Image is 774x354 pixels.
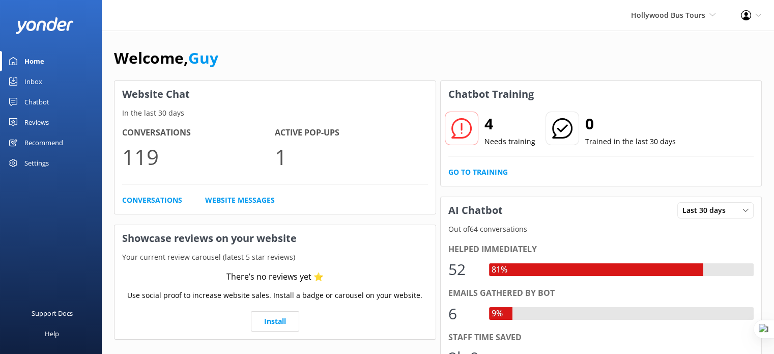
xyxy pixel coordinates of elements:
h1: Welcome, [114,46,218,70]
h2: 4 [484,112,535,136]
h4: Conversations [122,126,275,140]
div: Home [24,51,44,71]
p: Out of 64 conversations [441,224,762,235]
div: Reviews [24,112,49,132]
p: Trained in the last 30 days [585,136,676,147]
a: Conversations [122,195,182,206]
p: Your current review carousel (latest 5 star reviews) [114,252,436,263]
div: There’s no reviews yet ⭐ [226,270,324,284]
img: yonder-white-logo.png [15,17,74,34]
a: Go to Training [448,167,508,178]
p: Use social proof to increase website sales. Install a badge or carousel on your website. [127,290,422,301]
div: 6 [448,302,479,326]
div: Help [45,323,59,344]
h3: Website Chat [114,81,436,107]
div: Support Docs [32,303,73,323]
div: Settings [24,153,49,173]
div: Emails gathered by bot [448,287,754,300]
div: Inbox [24,71,42,92]
h3: Showcase reviews on your website [114,225,436,252]
h4: Active Pop-ups [275,126,427,140]
div: Staff time saved [448,331,754,344]
span: Last 30 days [682,205,732,216]
a: Website Messages [205,195,275,206]
p: Needs training [484,136,535,147]
div: Recommend [24,132,63,153]
div: Helped immediately [448,243,754,256]
span: Hollywood Bus Tours [631,10,705,20]
p: 1 [275,140,427,174]
h3: AI Chatbot [441,197,510,224]
p: 119 [122,140,275,174]
h3: Chatbot Training [441,81,541,107]
div: 81% [489,263,510,277]
div: 52 [448,257,479,282]
div: Chatbot [24,92,49,112]
p: In the last 30 days [114,107,436,119]
a: Install [251,311,299,332]
div: 9% [489,307,505,320]
a: Guy [188,47,218,68]
h2: 0 [585,112,676,136]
